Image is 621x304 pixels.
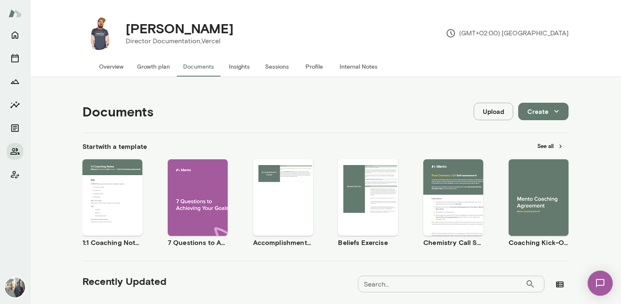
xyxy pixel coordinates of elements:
[258,57,296,77] button: Sessions
[509,237,569,247] h6: Coaching Kick-Off | Coaching Agreement
[92,57,130,77] button: Overview
[7,96,23,113] button: Insights
[7,73,23,90] button: Growth Plan
[518,103,569,120] button: Create
[333,57,384,77] button: Internal Notes
[532,140,569,153] button: See all
[446,28,569,38] p: (GMT+02:00) [GEOGRAPHIC_DATA]
[82,237,142,247] h6: 1:1 Coaching Notes
[8,5,22,21] img: Mento
[176,57,221,77] button: Documents
[7,50,23,67] button: Sessions
[423,237,483,247] h6: Chemistry Call Self-Assessment [Coaches only]
[82,274,166,288] h5: Recently Updated
[296,57,333,77] button: Profile
[126,36,233,46] p: Director Documentation, Vercel
[221,57,258,77] button: Insights
[474,103,513,120] button: Upload
[5,277,25,297] img: Gene Lee
[7,27,23,43] button: Home
[7,143,23,160] button: Members
[338,237,398,247] h6: Beliefs Exercise
[82,17,116,50] img: Rich Haines
[253,237,313,247] h6: Accomplishment Tracker
[82,104,154,119] h4: Documents
[7,166,23,183] button: Client app
[126,20,233,36] h4: [PERSON_NAME]
[7,120,23,136] button: Documents
[168,237,228,247] h6: 7 Questions to Achieving Your Goals
[82,141,147,151] h6: Start with a template
[130,57,176,77] button: Growth plan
